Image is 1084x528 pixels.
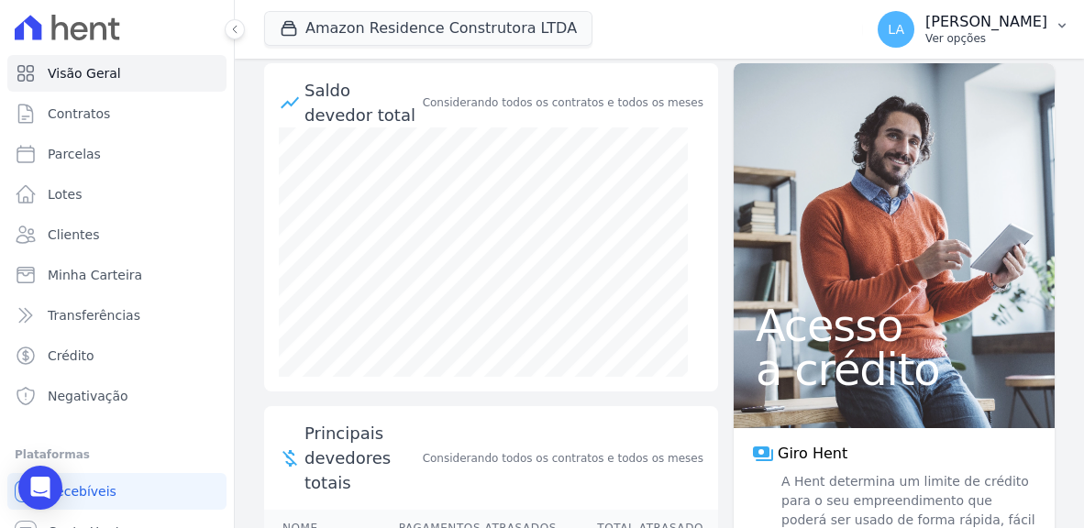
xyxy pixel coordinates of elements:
[48,266,142,284] span: Minha Carteira
[48,225,99,244] span: Clientes
[7,378,227,414] a: Negativação
[304,78,419,127] div: Saldo devedor total
[423,94,703,111] div: Considerando todos os contratos e todos os meses
[48,346,94,365] span: Crédito
[7,95,227,132] a: Contratos
[48,64,121,82] span: Visão Geral
[756,303,1033,347] span: Acesso
[7,297,227,334] a: Transferências
[7,337,227,374] a: Crédito
[863,4,1084,55] button: LA [PERSON_NAME] Ver opções
[778,443,847,465] span: Giro Hent
[7,136,227,172] a: Parcelas
[48,306,140,324] span: Transferências
[7,216,227,253] a: Clientes
[48,145,101,163] span: Parcelas
[756,347,1033,391] span: a crédito
[48,104,110,123] span: Contratos
[7,473,227,510] a: Recebíveis
[15,444,219,466] div: Plataformas
[48,185,83,203] span: Lotes
[48,482,116,500] span: Recebíveis
[264,11,592,46] button: Amazon Residence Construtora LTDA
[925,31,1047,46] p: Ver opções
[7,257,227,293] a: Minha Carteira
[18,466,62,510] div: Open Intercom Messenger
[888,23,904,36] span: LA
[304,421,419,495] span: Principais devedores totais
[7,176,227,213] a: Lotes
[48,387,128,405] span: Negativação
[925,13,1047,31] p: [PERSON_NAME]
[7,55,227,92] a: Visão Geral
[423,450,703,467] span: Considerando todos os contratos e todos os meses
